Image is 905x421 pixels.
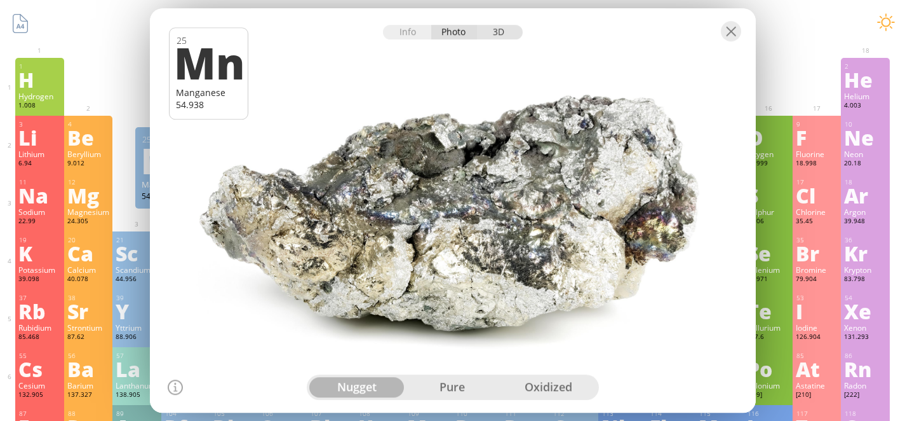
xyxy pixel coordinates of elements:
div: 54.938 [142,191,199,201]
div: Mg [67,185,109,205]
div: Magnesium [67,207,109,217]
div: Helium [844,91,886,101]
div: Ar [844,185,886,205]
div: 52 [747,294,789,302]
div: Te [747,301,789,321]
div: Oxygen [747,149,789,159]
div: Ba [67,359,109,379]
div: Radon [844,380,886,390]
div: Xe [844,301,886,321]
div: 78.971 [747,275,789,285]
div: 138.905 [116,390,158,401]
div: 3 [19,120,60,128]
div: Na [18,185,60,205]
div: 55 [19,352,60,360]
div: 137.327 [67,390,109,401]
div: Astatine [796,380,838,390]
div: nugget [309,377,405,397]
div: 24.305 [67,217,109,227]
div: [209] [747,390,789,401]
div: Potassium [18,265,60,275]
div: 114 [650,410,692,418]
div: O [747,127,789,148]
div: 16 [747,178,789,186]
div: 22.99 [18,217,60,227]
div: 79.904 [796,275,838,285]
div: 18 [845,178,886,186]
div: At [796,359,838,379]
div: Yttrium [116,322,158,333]
div: 34 [747,236,789,244]
div: 87 [19,410,60,418]
div: Sc [116,243,158,263]
div: 118 [845,410,886,418]
div: 131.293 [844,333,886,343]
div: 54.938 [176,99,241,111]
div: Calcium [67,265,109,275]
div: Mn [141,150,198,170]
div: Scandium [116,265,158,275]
div: Cs [18,359,60,379]
div: Xenon [844,322,886,333]
div: Fluorine [796,149,838,159]
div: 38 [68,294,109,302]
div: 40.078 [67,275,109,285]
div: pure [405,377,500,397]
div: 84 [747,352,789,360]
div: [222] [844,390,886,401]
div: Br [796,243,838,263]
div: F [796,127,838,148]
div: 25 [142,134,199,145]
div: I [796,301,838,321]
div: 20.18 [844,159,886,169]
div: H [18,69,60,90]
div: Lanthanum [116,380,158,390]
div: 17 [796,178,838,186]
div: Barium [67,380,109,390]
div: Info [383,25,432,39]
div: 36 [845,236,886,244]
div: Beryllium [67,149,109,159]
div: Chlorine [796,207,838,217]
div: 89 [116,410,158,418]
div: Argon [844,207,886,217]
div: 116 [747,410,789,418]
div: 39.948 [844,217,886,227]
div: 1.008 [18,101,60,111]
div: Cl [796,185,838,205]
div: 56 [68,352,109,360]
div: Hydrogen [18,91,60,101]
div: 6.94 [18,159,60,169]
div: 44.956 [116,275,158,285]
div: Strontium [67,322,109,333]
div: 2 [845,62,886,71]
div: 127.6 [747,333,789,343]
div: 32.06 [747,217,789,227]
h1: Talbica. Interactive chemistry [6,6,899,32]
div: Ne [844,127,886,148]
div: 57 [116,352,158,360]
div: S [747,185,789,205]
div: 12 [68,178,109,186]
div: 87.62 [67,333,109,343]
div: 37 [19,294,60,302]
div: Sr [67,301,109,321]
div: Se [747,243,789,263]
div: 15.999 [747,159,789,169]
div: 1 [19,62,60,71]
div: 88.906 [116,333,158,343]
div: Cesium [18,380,60,390]
div: 83.798 [844,275,886,285]
div: 4.003 [844,101,886,111]
div: 126.904 [796,333,838,343]
div: 117 [796,410,838,418]
div: 21 [116,236,158,244]
div: Selenium [747,265,789,275]
div: Mn [174,41,239,84]
div: Rubidium [18,322,60,333]
div: 35.45 [796,217,838,227]
div: Manganese [142,179,199,190]
div: 88 [68,410,109,418]
div: Polonium [747,380,789,390]
div: La [116,359,158,379]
